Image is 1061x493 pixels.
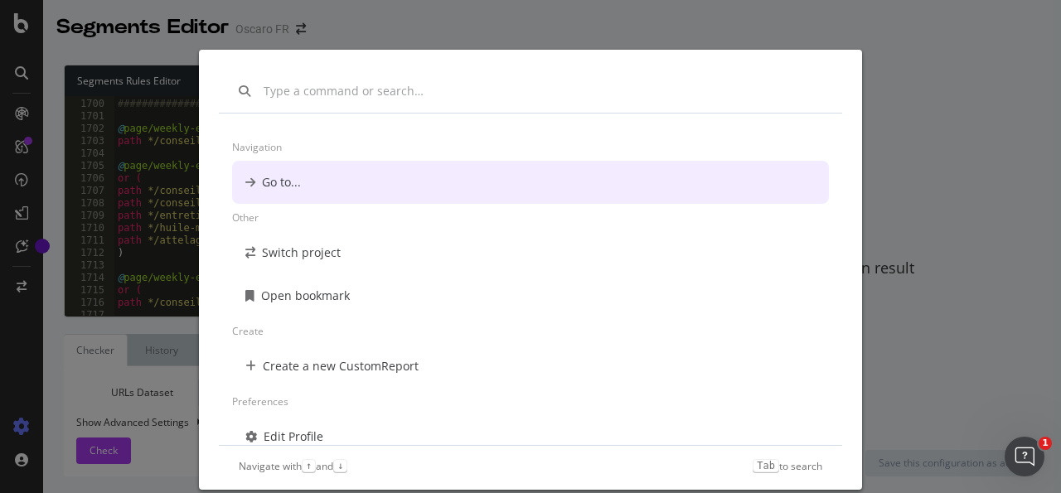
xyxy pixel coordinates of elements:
iframe: Intercom live chat [1005,437,1044,476]
div: Other [232,204,829,231]
kbd: ↓ [333,459,347,472]
div: Go to... [262,174,301,191]
div: to search [753,459,822,473]
input: Type a command or search… [264,83,822,99]
div: Switch project [262,244,341,261]
kbd: ↑ [302,459,316,472]
span: 1 [1039,437,1052,450]
div: Navigate with and [239,459,347,473]
div: Create a new CustomReport [263,358,419,375]
kbd: Tab [753,459,779,472]
div: Preferences [232,388,829,415]
div: Open bookmark [261,288,350,304]
div: Navigation [232,133,829,161]
div: Edit Profile [264,428,323,445]
div: modal [199,50,862,490]
div: Create [232,317,829,345]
